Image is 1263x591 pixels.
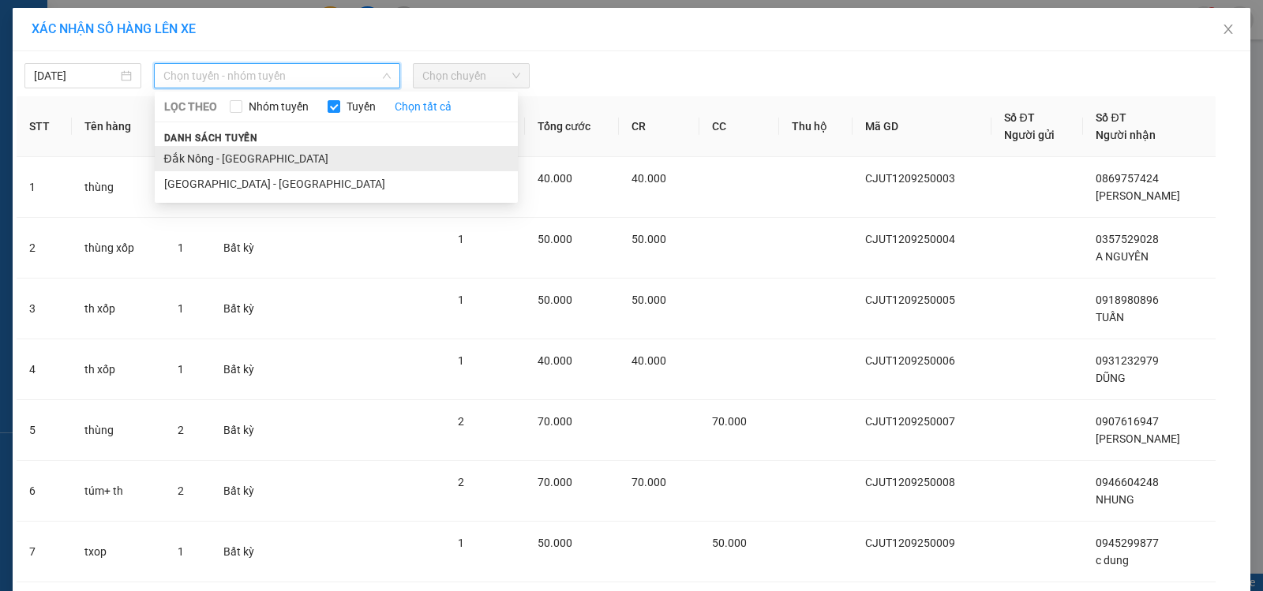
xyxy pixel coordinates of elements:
[72,218,165,279] td: thùng xốp
[631,354,666,367] span: 40.000
[1096,250,1149,263] span: A NGUYÊN
[72,279,165,339] td: th xốp
[17,96,72,157] th: STT
[17,339,72,400] td: 4
[865,354,955,367] span: CJUT1209250006
[211,339,279,400] td: Bất kỳ
[164,98,217,115] span: LỌC THEO
[395,98,452,115] a: Chọn tất cả
[17,279,72,339] td: 3
[631,476,666,488] span: 70.000
[155,146,518,171] li: Đắk Nông - [GEOGRAPHIC_DATA]
[538,476,572,488] span: 70.000
[1096,493,1134,506] span: NHUNG
[17,522,72,582] td: 7
[72,461,165,522] td: túm+ th
[72,157,165,218] td: thùng
[631,172,666,185] span: 40.000
[538,415,572,428] span: 70.000
[72,339,165,400] td: th xốp
[631,233,666,245] span: 50.000
[458,537,464,549] span: 1
[538,354,572,367] span: 40.000
[1096,372,1126,384] span: DŨNG
[340,98,382,115] span: Tuyến
[17,218,72,279] td: 2
[865,294,955,306] span: CJUT1209250005
[1222,23,1235,36] span: close
[211,461,279,522] td: Bất kỳ
[865,233,955,245] span: CJUT1209250004
[1096,311,1124,324] span: TUẤN
[1096,476,1159,488] span: 0946604248
[178,424,184,436] span: 2
[1004,111,1034,124] span: Số ĐT
[178,302,184,315] span: 1
[178,484,184,497] span: 2
[865,172,955,185] span: CJUT1209250003
[538,537,572,549] span: 50.000
[1096,294,1159,306] span: 0918980896
[178,545,184,558] span: 1
[155,131,268,145] span: Danh sách tuyến
[17,461,72,522] td: 6
[712,537,747,549] span: 50.000
[458,415,464,428] span: 2
[1096,233,1159,245] span: 0357529028
[72,96,165,157] th: Tên hàng
[865,476,955,488] span: CJUT1209250008
[1096,129,1156,141] span: Người nhận
[458,354,464,367] span: 1
[619,96,699,157] th: CR
[1004,129,1055,141] span: Người gửi
[1096,432,1180,445] span: [PERSON_NAME]
[211,522,279,582] td: Bất kỳ
[382,71,392,80] span: down
[1096,554,1129,567] span: c dung
[211,400,279,461] td: Bất kỳ
[1096,189,1180,202] span: [PERSON_NAME]
[178,363,184,376] span: 1
[538,233,572,245] span: 50.000
[17,157,72,218] td: 1
[211,279,279,339] td: Bất kỳ
[458,294,464,306] span: 1
[712,415,747,428] span: 70.000
[1096,537,1159,549] span: 0945299877
[163,64,391,88] span: Chọn tuyến - nhóm tuyến
[242,98,315,115] span: Nhóm tuyến
[458,476,464,488] span: 2
[1096,415,1159,428] span: 0907616947
[538,172,572,185] span: 40.000
[458,233,464,245] span: 1
[1206,8,1250,52] button: Close
[17,400,72,461] td: 5
[72,522,165,582] td: txop
[865,537,955,549] span: CJUT1209250009
[538,294,572,306] span: 50.000
[1096,354,1159,367] span: 0931232979
[853,96,991,157] th: Mã GD
[699,96,779,157] th: CC
[155,171,518,196] li: [GEOGRAPHIC_DATA] - [GEOGRAPHIC_DATA]
[178,241,184,254] span: 1
[422,64,520,88] span: Chọn chuyến
[32,21,196,36] span: XÁC NHẬN SỐ HÀNG LÊN XE
[211,218,279,279] td: Bất kỳ
[34,67,118,84] input: 12/09/2025
[1096,172,1159,185] span: 0869757424
[631,294,666,306] span: 50.000
[72,400,165,461] td: thùng
[865,415,955,428] span: CJUT1209250007
[1096,111,1126,124] span: Số ĐT
[779,96,853,157] th: Thu hộ
[525,96,620,157] th: Tổng cước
